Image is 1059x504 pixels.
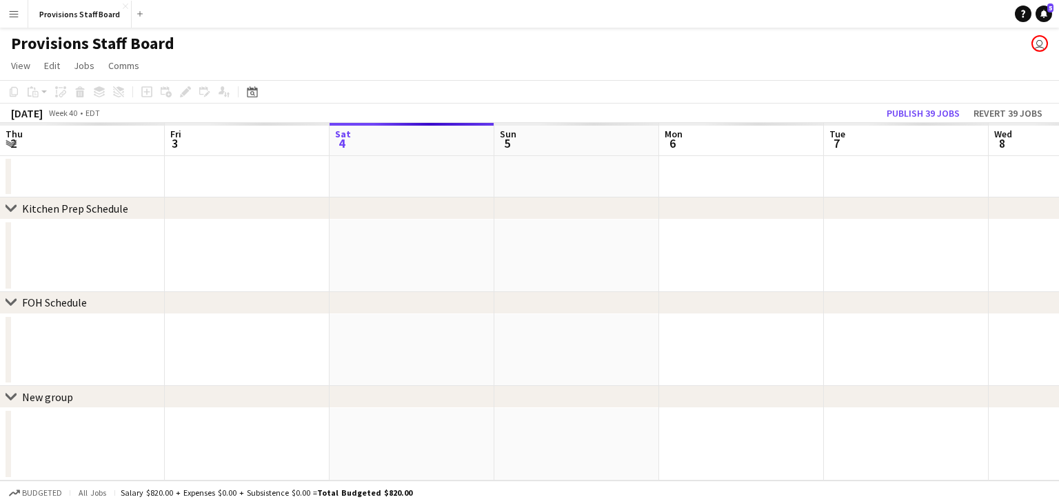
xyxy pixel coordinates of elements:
[317,487,412,498] span: Total Budgeted $820.00
[170,128,181,140] span: Fri
[28,1,132,28] button: Provisions Staff Board
[168,135,181,151] span: 3
[663,135,683,151] span: 6
[85,108,100,118] div: EDT
[1047,3,1053,12] span: 5
[881,104,965,122] button: Publish 39 jobs
[829,128,845,140] span: Tue
[22,202,128,215] div: Kitchen Prep Schedule
[7,485,64,501] button: Budgeted
[498,135,516,151] span: 5
[103,57,145,75] a: Comms
[968,104,1048,122] button: Revert 39 jobs
[76,487,109,498] span: All jobs
[11,106,43,120] div: [DATE]
[74,59,94,72] span: Jobs
[6,128,23,140] span: Thu
[1036,6,1052,22] a: 5
[46,108,80,118] span: Week 40
[6,57,36,75] a: View
[44,59,60,72] span: Edit
[3,135,23,151] span: 2
[68,57,100,75] a: Jobs
[22,295,87,309] div: FOH Schedule
[500,128,516,140] span: Sun
[22,488,62,498] span: Budgeted
[994,128,1012,140] span: Wed
[335,128,351,140] span: Sat
[22,390,73,404] div: New group
[121,487,412,498] div: Salary $820.00 + Expenses $0.00 + Subsistence $0.00 =
[1031,35,1048,52] app-user-avatar: Dustin Gallagher
[39,57,65,75] a: Edit
[333,135,351,151] span: 4
[11,59,30,72] span: View
[665,128,683,140] span: Mon
[11,33,174,54] h1: Provisions Staff Board
[992,135,1012,151] span: 8
[108,59,139,72] span: Comms
[827,135,845,151] span: 7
